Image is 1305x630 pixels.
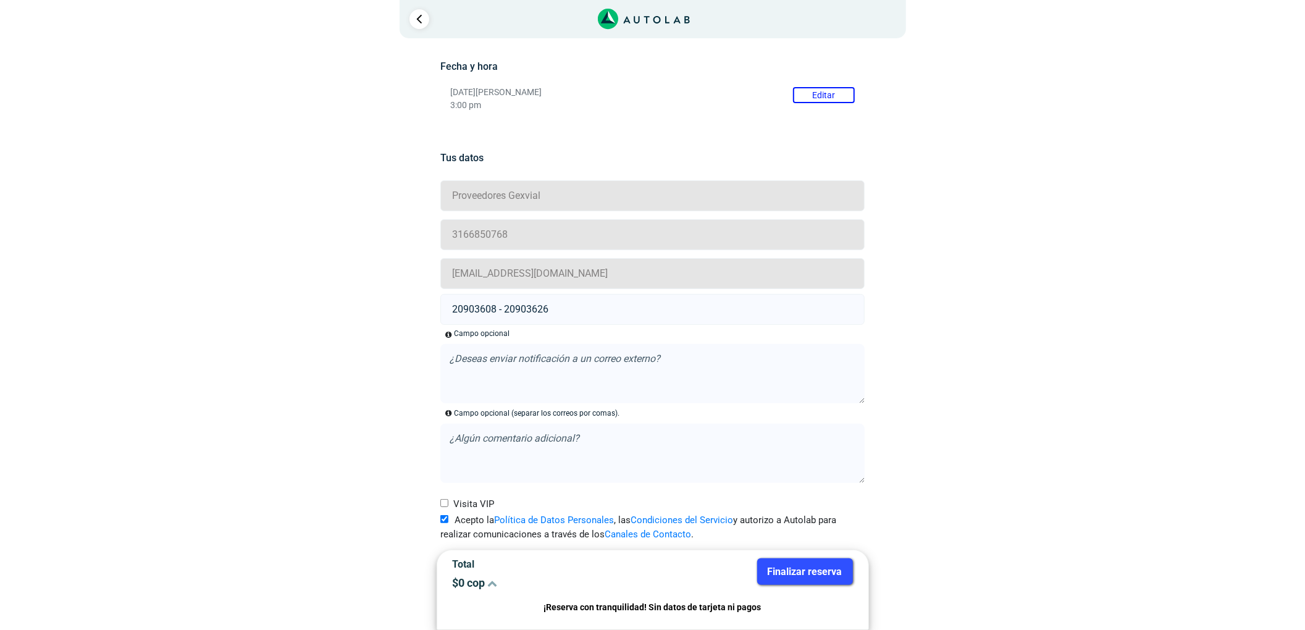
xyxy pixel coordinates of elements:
input: Visita VIP [440,499,448,507]
input: Celular [440,219,865,250]
button: Finalizar reserva [757,558,853,585]
input: Acepto laPolítica de Datos Personales, lasCondiciones del Servicioy autorizo a Autolab para reali... [440,515,448,523]
a: Condiciones del Servicio [631,514,733,526]
a: Política de Datos Personales [494,514,614,526]
a: Canales de Contacto [605,529,691,540]
p: [DATE][PERSON_NAME] [450,87,855,98]
input: Nombre y apellido [440,180,865,211]
input: Correo electrónico [440,258,865,289]
a: Link al sitio de autolab [598,12,690,24]
a: Ir al paso anterior [409,9,429,29]
h5: Fecha y hora [440,61,865,72]
label: Acepto la , las y autorizo a Autolab para realizar comunicaciones a través de los . [440,513,865,541]
p: $ 0 cop [453,576,644,589]
label: Visita VIP [440,497,494,511]
p: Total [453,558,644,570]
p: ¡Reserva con tranquilidad! Sin datos de tarjeta ni pagos [453,600,853,615]
button: Editar [793,87,855,103]
p: Campo opcional (separar los correos por comas). [454,408,619,419]
div: Campo opcional [454,328,510,339]
input: Radicado [440,294,865,325]
h5: Tus datos [440,152,865,164]
p: 3:00 pm [450,100,855,111]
